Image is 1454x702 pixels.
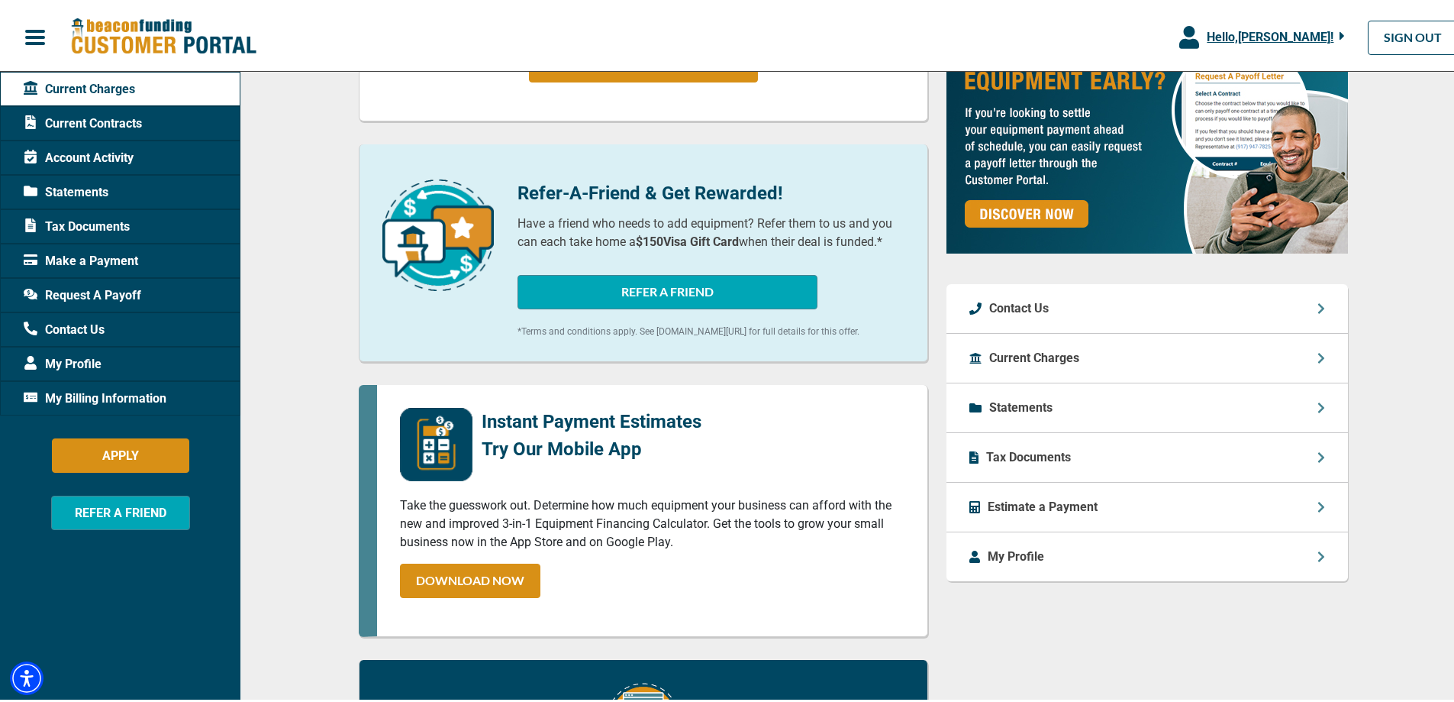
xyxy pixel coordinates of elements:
[517,272,817,306] button: REFER A FRIEND
[517,212,904,248] p: Have a friend who needs to add equipment? Refer them to us and you can each take home a when thei...
[51,493,190,527] button: REFER A FRIEND
[52,435,189,470] button: APPLY
[70,15,256,53] img: Beacon Funding Customer Portal Logo
[482,432,701,460] p: Try Our Mobile App
[989,396,1053,414] p: Statements
[988,495,1098,513] p: Estimate a Payment
[24,180,108,199] span: Statements
[24,387,166,405] span: My Billing Information
[517,176,904,204] p: Refer-A-Friend & Get Rewarded!
[517,322,904,335] p: *Terms and conditions apply. See [DOMAIN_NAME][URL] for full details for this offer.
[24,352,102,370] span: My Profile
[400,405,472,478] img: mobile-app-logo.png
[382,176,494,288] img: refer-a-friend-icon.png
[24,249,138,267] span: Make a Payment
[636,231,739,246] b: $150 Visa Gift Card
[400,493,904,548] p: Take the guesswork out. Determine how much equipment your business can afford with the new and im...
[989,296,1049,315] p: Contact Us
[24,77,135,95] span: Current Charges
[24,146,134,164] span: Account Activity
[986,445,1071,464] p: Tax Documents
[24,318,105,336] span: Contact Us
[989,346,1079,364] p: Current Charges
[24,283,141,302] span: Request A Payoff
[24,112,142,130] span: Current Contracts
[10,658,44,692] div: Accessibility Menu
[24,215,130,233] span: Tax Documents
[946,17,1348,251] img: payoff-ad-px.jpg
[482,405,701,432] p: Instant Payment Estimates
[400,561,540,595] a: DOWNLOAD NOW
[988,545,1044,563] p: My Profile
[1207,27,1333,41] span: Hello, [PERSON_NAME] !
